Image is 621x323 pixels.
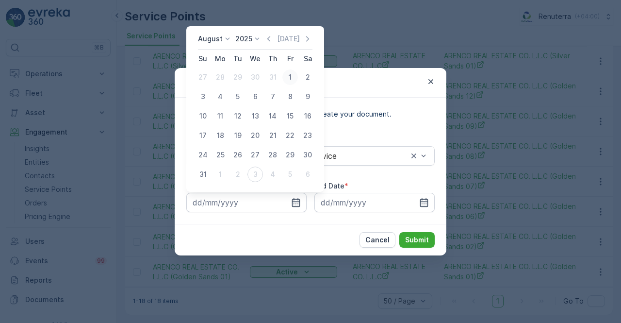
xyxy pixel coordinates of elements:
[281,50,299,68] th: Friday
[195,108,211,124] div: 10
[212,69,228,85] div: 28
[247,108,263,124] div: 13
[212,147,228,163] div: 25
[212,167,228,182] div: 1
[247,69,263,85] div: 30
[230,128,245,143] div: 19
[282,89,298,104] div: 8
[235,34,252,44] p: 2025
[299,50,316,68] th: Saturday
[247,128,263,143] div: 20
[300,108,315,124] div: 16
[230,147,245,163] div: 26
[247,167,263,182] div: 3
[194,50,212,68] th: Sunday
[314,193,435,212] input: dd/mm/yyyy
[282,128,298,143] div: 22
[405,235,429,245] p: Submit
[265,108,280,124] div: 14
[265,147,280,163] div: 28
[282,167,298,182] div: 5
[265,128,280,143] div: 21
[195,147,211,163] div: 24
[282,69,298,85] div: 1
[314,182,344,190] label: End Date
[230,89,245,104] div: 5
[212,128,228,143] div: 18
[365,235,390,245] p: Cancel
[300,147,315,163] div: 30
[195,128,211,143] div: 17
[282,147,298,163] div: 29
[212,108,228,124] div: 11
[229,50,246,68] th: Tuesday
[399,232,435,248] button: Submit
[212,89,228,104] div: 4
[265,167,280,182] div: 4
[195,89,211,104] div: 3
[230,108,245,124] div: 12
[195,167,211,182] div: 31
[186,193,307,212] input: dd/mm/yyyy
[247,89,263,104] div: 6
[264,50,281,68] th: Thursday
[195,69,211,85] div: 27
[300,128,315,143] div: 23
[198,34,223,44] p: August
[230,69,245,85] div: 29
[282,108,298,124] div: 15
[265,69,280,85] div: 31
[247,147,263,163] div: 27
[300,69,315,85] div: 2
[230,167,245,182] div: 2
[246,50,264,68] th: Wednesday
[300,167,315,182] div: 6
[300,89,315,104] div: 9
[265,89,280,104] div: 7
[360,232,395,248] button: Cancel
[277,34,300,44] p: [DATE]
[212,50,229,68] th: Monday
